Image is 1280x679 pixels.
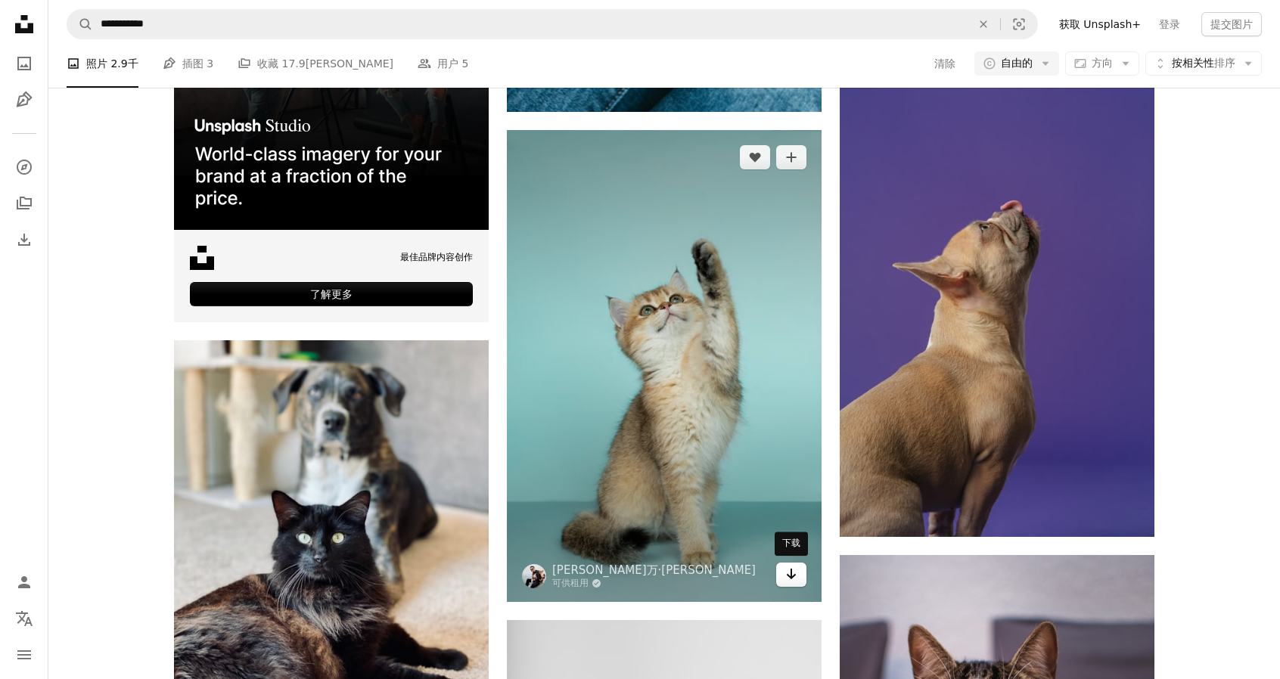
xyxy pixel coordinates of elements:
[67,9,1038,39] form: 在全站范围内查找视觉效果
[437,57,458,70] font: 用户
[840,66,1154,537] img: 棕色短毛小狗
[9,225,39,255] a: 下载历史记录
[182,57,203,70] font: 插图
[934,57,955,70] font: 清除
[1145,51,1262,76] button: 按相关性排序
[552,563,756,577] font: [PERSON_NAME]万·[PERSON_NAME]
[1065,51,1139,76] button: 方向
[552,563,756,578] a: [PERSON_NAME]万·[PERSON_NAME]
[9,188,39,219] a: 收藏
[1092,57,1113,69] font: 方向
[1059,18,1141,30] font: 获取 Unsplash+
[1210,18,1253,30] font: 提交图片
[934,51,956,76] button: 清除
[507,130,822,602] img: 白色和棕色的长毛猫
[190,246,214,270] img: file-1631678316303-ed18b8b5cb9cimage
[67,10,93,39] button: 搜索 Unsplash
[9,85,39,115] a: 插图
[310,288,353,300] font: 了解更多
[1050,12,1150,36] a: 获取 Unsplash+
[163,39,213,88] a: 插图 3
[418,39,468,88] a: 用户 5
[9,603,39,634] button: 语言
[282,57,393,70] font: 17.9[PERSON_NAME]
[9,48,39,79] a: 照片
[174,543,489,557] a: 黑色和棕色的猫躺在白色的纺织品上
[1150,12,1189,36] a: 登录
[9,640,39,670] button: 菜单
[1172,57,1214,69] font: 按相关性
[207,57,213,70] font: 3
[552,578,756,590] a: 可供租用
[967,10,1000,39] button: 清除
[461,57,468,70] font: 5
[9,9,39,42] a: 首页 — Unsplash
[552,578,589,588] font: 可供租用
[400,252,473,262] font: 最佳品牌内容创作
[1001,57,1033,69] font: 自由的
[776,563,806,587] a: 下载
[9,152,39,182] a: 探索
[507,358,822,372] a: 白色和棕色的长毛猫
[840,294,1154,308] a: 棕色短毛小狗
[1001,10,1037,39] button: 视觉搜索
[1159,18,1180,30] font: 登录
[522,564,546,588] img: 前往 Alvan Nee 的个人资料
[9,567,39,597] a: 登录 / 注册
[238,39,393,88] a: 收藏 17.9[PERSON_NAME]
[1214,57,1235,69] font: 排序
[740,145,770,169] button: 喜欢
[257,57,278,70] font: 收藏
[782,538,800,548] font: 下载
[974,51,1059,76] button: 自由的
[776,145,806,169] button: 添加到收藏夹
[1201,12,1262,36] button: 提交图片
